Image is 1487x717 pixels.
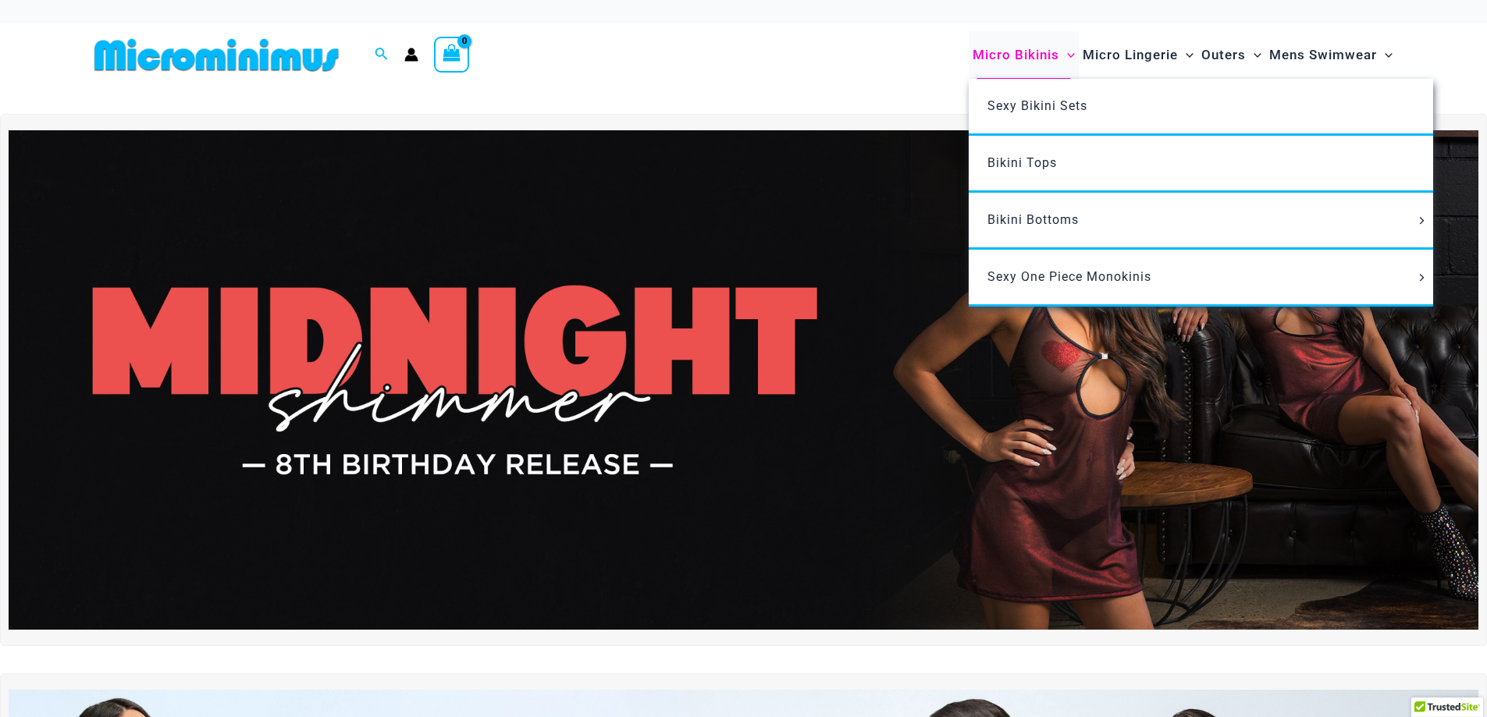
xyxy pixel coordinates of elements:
span: Menu Toggle [1413,217,1430,225]
a: View Shopping Cart, empty [434,37,470,73]
span: Outers [1201,35,1246,75]
span: Micro Bikinis [973,35,1059,75]
a: OutersMenu ToggleMenu Toggle [1197,31,1265,79]
a: Sexy One Piece MonokinisMenu ToggleMenu Toggle [969,250,1433,307]
nav: Site Navigation [966,29,1400,81]
span: Menu Toggle [1246,35,1261,75]
a: Bikini BottomsMenu ToggleMenu Toggle [969,193,1433,250]
span: Menu Toggle [1413,274,1430,282]
span: Bikini Bottoms [987,212,1079,227]
span: Sexy One Piece Monokinis [987,269,1151,284]
a: Sexy Bikini Sets [969,79,1433,136]
img: Midnight Shimmer Red Dress [9,130,1478,630]
a: Micro BikinisMenu ToggleMenu Toggle [969,31,1079,79]
img: MM SHOP LOGO FLAT [88,37,345,73]
a: Micro LingerieMenu ToggleMenu Toggle [1079,31,1197,79]
span: Menu Toggle [1377,35,1393,75]
span: Micro Lingerie [1083,35,1178,75]
a: Bikini Tops [969,136,1433,193]
a: Account icon link [404,48,418,62]
span: Mens Swimwear [1269,35,1377,75]
span: Sexy Bikini Sets [987,98,1087,113]
a: Search icon link [375,45,389,65]
span: Menu Toggle [1059,35,1075,75]
span: Bikini Tops [987,155,1057,170]
a: Mens SwimwearMenu ToggleMenu Toggle [1265,31,1396,79]
span: Menu Toggle [1178,35,1194,75]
